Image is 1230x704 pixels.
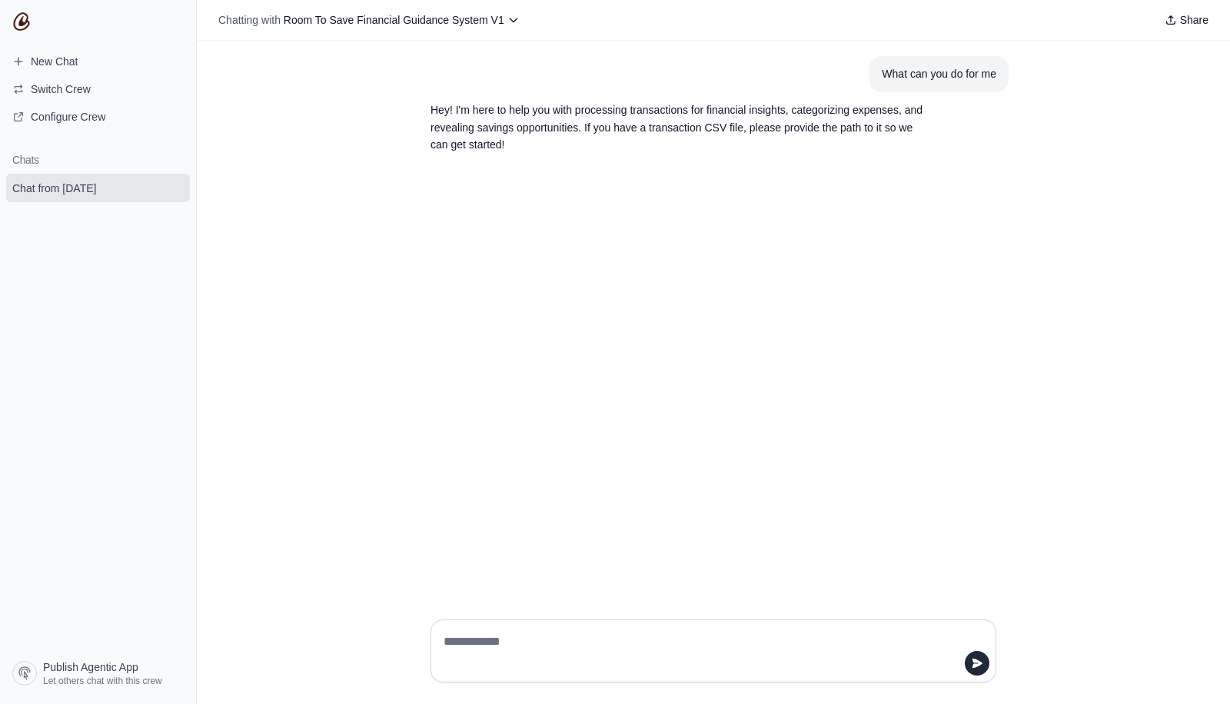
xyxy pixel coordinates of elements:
span: Publish Agentic App [43,659,138,675]
section: User message [869,56,1009,92]
a: Publish Agentic App Let others chat with this crew [6,655,190,692]
button: Switch Crew [6,77,190,101]
span: Room To Save Financial Guidance System V1 [284,14,504,26]
div: What can you do for me [882,65,996,83]
button: Share [1159,9,1215,31]
span: Chatting with [218,12,281,28]
span: Switch Crew [31,81,91,97]
p: Hey! I'm here to help you with processing transactions for financial insights, categorizing expen... [430,101,922,154]
section: Response [418,92,935,163]
span: Configure Crew [31,109,105,125]
span: Share [1180,12,1208,28]
span: Chat from [DATE] [12,181,96,196]
span: Let others chat with this crew [43,675,162,687]
img: CrewAI Logo [12,12,31,31]
a: New Chat [6,49,190,74]
a: Configure Crew [6,105,190,129]
a: Chat from [DATE] [6,174,190,202]
button: Chatting with Room To Save Financial Guidance System V1 [212,9,526,31]
span: New Chat [31,54,78,69]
